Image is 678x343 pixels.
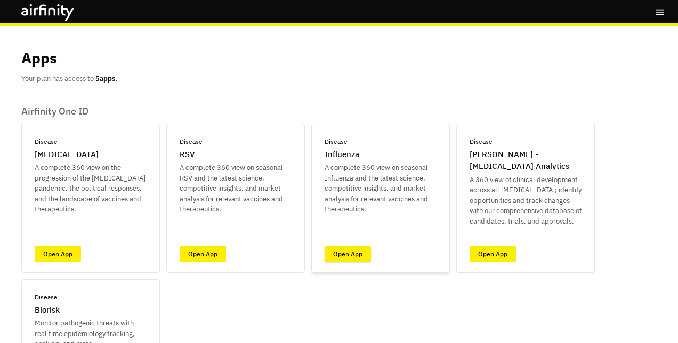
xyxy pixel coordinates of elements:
[21,105,657,117] p: Airfinity One ID
[35,149,99,161] p: [MEDICAL_DATA]
[470,246,516,262] a: Open App
[35,304,60,316] p: Biorisk
[21,73,118,84] p: Your plan has access to
[21,47,57,69] p: Apps
[35,292,58,302] p: Disease
[35,162,147,215] p: A complete 360 view on the progression of the [MEDICAL_DATA] pandemic, the political responses, a...
[95,74,118,83] b: 5 apps.
[470,149,582,173] p: [PERSON_NAME] - [MEDICAL_DATA] Analytics
[180,162,292,215] p: A complete 360 view on seasonal RSV and the latest science, competitive insights, and market anal...
[35,246,81,262] a: Open App
[470,137,493,146] p: Disease
[35,137,58,146] p: Disease
[180,149,195,161] p: RSV
[325,246,371,262] a: Open App
[180,246,226,262] a: Open App
[325,137,348,146] p: Disease
[470,175,582,227] p: A 360 view of clinical development across all [MEDICAL_DATA]; identify opportunities and track ch...
[325,149,359,161] p: Influenza
[325,162,437,215] p: A complete 360 view on seasonal Influenza and the latest science, competitive insights, and marke...
[180,137,203,146] p: Disease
